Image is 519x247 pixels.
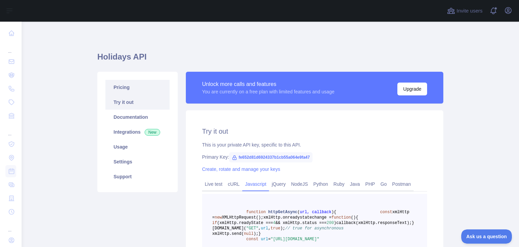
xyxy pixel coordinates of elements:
span: url [261,226,268,231]
span: true [271,226,280,231]
a: jQuery [269,179,288,189]
span: ( [351,215,353,220]
span: callback(xmlHttp.responseText); [336,221,412,225]
span: , [258,226,261,231]
div: You are currently on a free plan with limited features and usage [202,88,335,95]
span: 200 [326,221,334,225]
span: const [380,210,392,215]
a: Settings [105,154,170,169]
a: Try it out [105,95,170,110]
span: [DOMAIN_NAME]( [212,226,246,231]
span: ); [280,226,285,231]
span: "GET" [246,226,258,231]
span: 4 [273,221,275,225]
span: } [258,231,261,236]
a: cURL [225,179,242,189]
h1: Holidays API [97,51,443,68]
a: Integrations New [105,125,170,139]
span: XMLHttpRequest(); [222,215,263,220]
button: Invite users [446,5,484,16]
span: xmlHttp.onreadystatechange = [263,215,331,220]
span: ); [253,231,258,236]
iframe: Toggle Customer Support [461,229,512,244]
a: Live test [202,179,225,189]
a: Python [311,179,331,189]
span: , [268,226,271,231]
span: } [412,221,414,225]
span: httpGetAsync [268,210,297,215]
span: Invite users [456,7,483,15]
span: fe652d81d6924337b1cb55a064e9fa47 [229,152,313,162]
span: function [331,215,351,220]
a: Create, rotate and manage your keys [202,166,280,172]
div: Primary Key: [202,154,427,160]
a: Support [105,169,170,184]
span: url, callback [300,210,331,215]
span: ( [297,210,300,215]
span: const [246,237,258,242]
a: Javascript [242,179,269,189]
div: Unlock more calls and features [202,80,335,88]
div: ... [5,219,16,233]
span: function [246,210,266,215]
span: ) [353,215,356,220]
a: PHP [363,179,378,189]
span: url [261,237,268,242]
div: This is your private API key, specific to this API. [202,141,427,148]
div: ... [5,123,16,137]
button: Upgrade [397,83,427,95]
a: Java [347,179,363,189]
span: = [268,237,271,242]
a: Postman [390,179,414,189]
a: Documentation [105,110,170,125]
span: { [356,215,358,220]
span: ) [331,210,334,215]
span: // true for asynchronous [285,226,344,231]
span: new [215,215,222,220]
span: ) [334,221,336,225]
h2: Try it out [202,127,427,136]
span: { [334,210,336,215]
span: null [244,231,254,236]
span: (xmlHttp.readyState === [217,221,273,225]
span: "[URL][DOMAIN_NAME]" [271,237,319,242]
a: Usage [105,139,170,154]
span: xmlHttp.send( [212,231,244,236]
span: New [145,129,160,136]
a: Pricing [105,80,170,95]
div: ... [5,41,16,54]
span: && xmlHttp.status === [275,221,326,225]
span: if [212,221,217,225]
a: NodeJS [288,179,311,189]
a: Go [378,179,390,189]
a: Ruby [331,179,347,189]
